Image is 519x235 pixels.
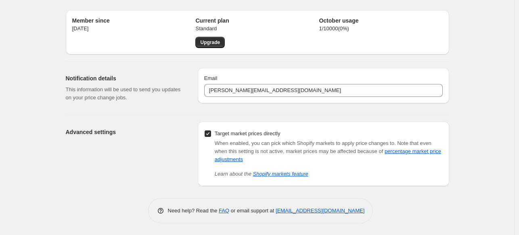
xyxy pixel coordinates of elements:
[195,37,225,48] a: Upgrade
[215,140,396,146] span: When enabled, you can pick which Shopify markets to apply price changes to.
[204,75,218,81] span: Email
[66,86,185,102] p: This information will be used to send you updates on your price change jobs.
[66,74,185,82] h2: Notification details
[219,208,229,214] a: FAQ
[72,17,196,25] h2: Member since
[66,128,185,136] h2: Advanced settings
[195,17,319,25] h2: Current plan
[168,208,219,214] span: Need help? Read the
[215,171,308,177] i: Learn about the
[215,140,441,162] span: Note that even when this setting is not active, market prices may be affected because of
[319,25,442,33] p: 1 / 10000 ( 0 %)
[319,17,442,25] h2: October usage
[229,208,276,214] span: or email support at
[215,130,280,136] span: Target market prices directly
[200,39,220,46] span: Upgrade
[195,25,319,33] p: Standard
[253,171,308,177] a: Shopify markets feature
[276,208,364,214] a: [EMAIL_ADDRESS][DOMAIN_NAME]
[72,25,196,33] p: [DATE]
